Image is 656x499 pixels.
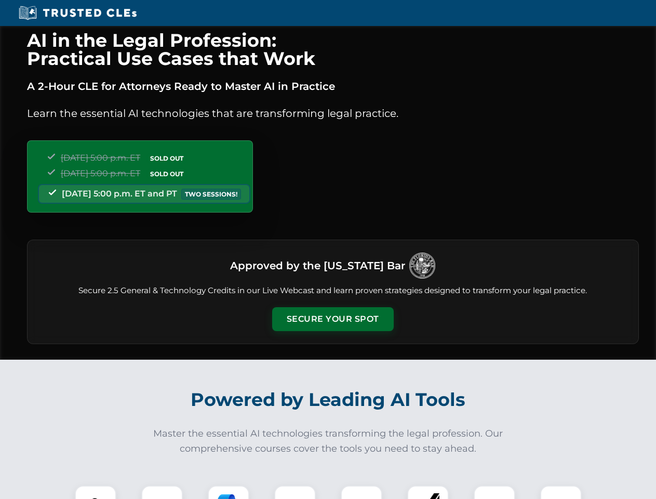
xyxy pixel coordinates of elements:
button: Secure Your Spot [272,307,394,331]
img: Trusted CLEs [16,5,140,21]
p: Master the essential AI technologies transforming the legal profession. Our comprehensive courses... [146,426,510,456]
h1: AI in the Legal Profession: Practical Use Cases that Work [27,31,639,68]
p: Learn the essential AI technologies that are transforming legal practice. [27,105,639,122]
span: [DATE] 5:00 p.m. ET [61,153,140,163]
p: A 2-Hour CLE for Attorneys Ready to Master AI in Practice [27,78,639,95]
p: Secure 2.5 General & Technology Credits in our Live Webcast and learn proven strategies designed ... [40,285,626,297]
img: Logo [409,253,435,279]
h2: Powered by Leading AI Tools [41,382,616,418]
span: SOLD OUT [146,168,187,179]
span: [DATE] 5:00 p.m. ET [61,168,140,178]
span: SOLD OUT [146,153,187,164]
h3: Approved by the [US_STATE] Bar [230,256,405,275]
